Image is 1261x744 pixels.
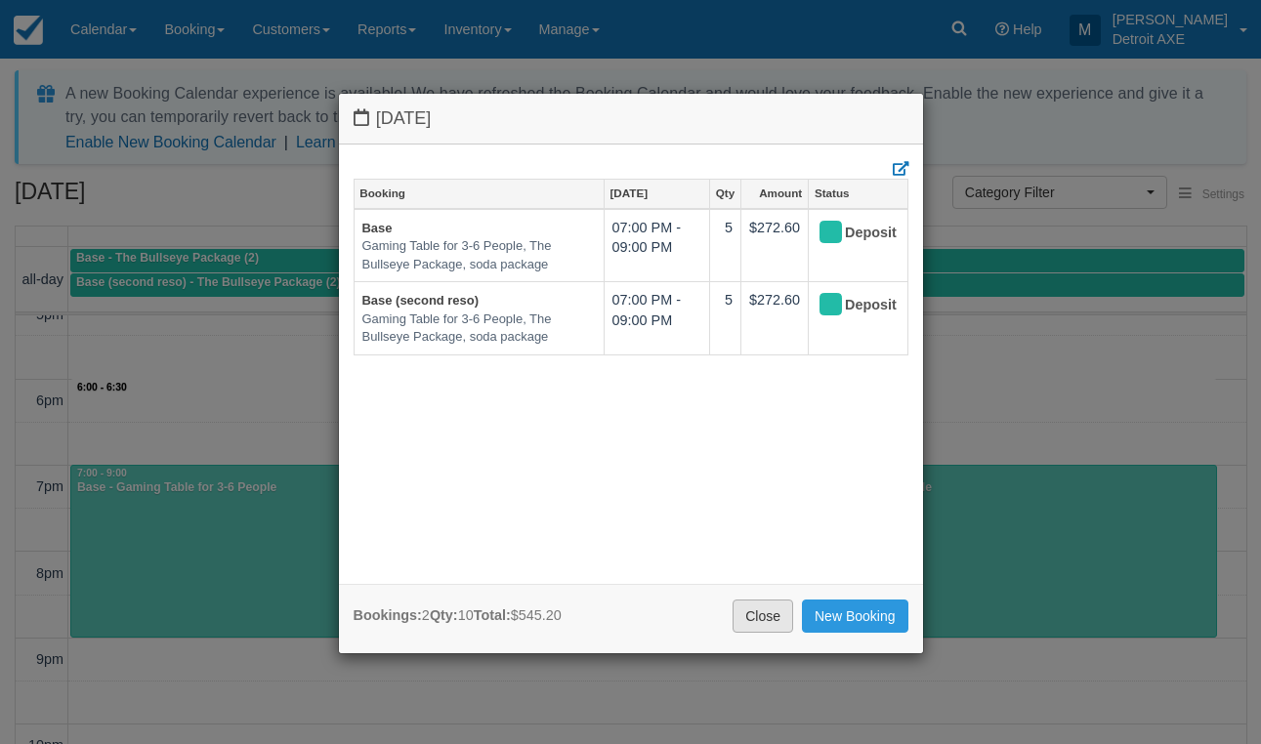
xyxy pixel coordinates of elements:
[802,599,908,633] a: New Booking
[710,180,740,207] a: Qty
[817,290,882,321] div: Deposit
[733,599,793,633] a: Close
[709,209,740,282] td: 5
[355,180,604,207] a: Booking
[430,607,458,623] strong: Qty:
[604,209,709,282] td: 07:00 PM - 09:00 PM
[741,282,809,355] td: $272.60
[362,310,596,347] em: Gaming Table for 3-6 People, The Bullseye Package, soda package
[817,218,882,249] div: Deposit
[604,282,709,355] td: 07:00 PM - 09:00 PM
[354,108,908,129] h4: [DATE]
[362,237,596,273] em: Gaming Table for 3-6 People, The Bullseye Package, soda package
[362,221,393,235] a: Base
[474,607,511,623] strong: Total:
[809,180,906,207] a: Status
[354,607,422,623] strong: Bookings:
[605,180,709,207] a: [DATE]
[741,180,808,207] a: Amount
[741,209,809,282] td: $272.60
[362,293,480,308] a: Base (second reso)
[354,605,562,626] div: 2 10 $545.20
[709,282,740,355] td: 5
